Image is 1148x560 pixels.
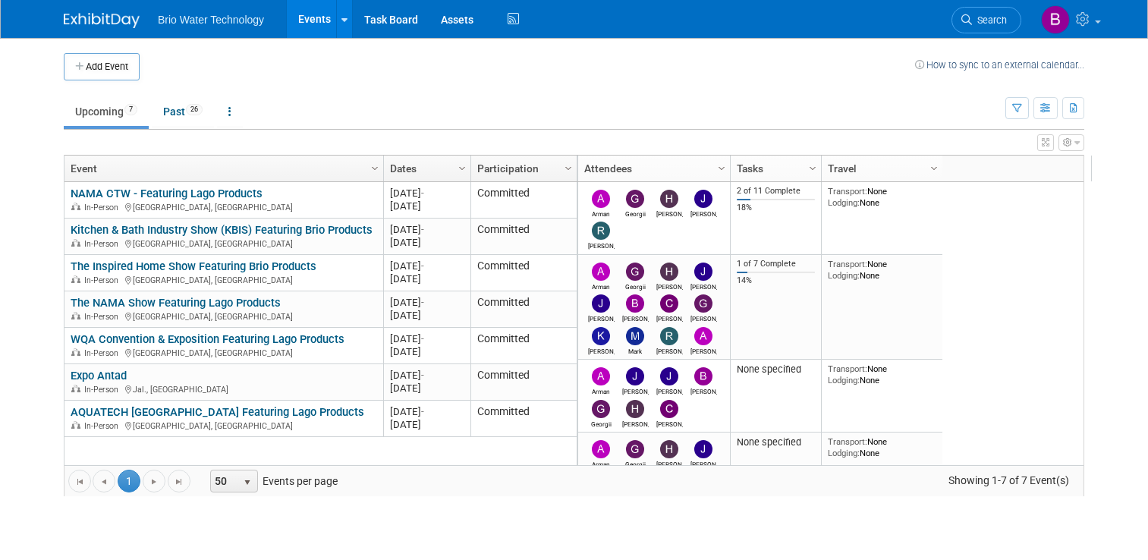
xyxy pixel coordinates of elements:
[592,327,610,345] img: Kimberly Alegria
[470,182,577,219] td: Committed
[656,385,683,395] div: James Park
[173,476,185,488] span: Go to the last page
[421,224,424,235] span: -
[690,458,717,468] div: James Kang
[369,162,381,175] span: Column Settings
[84,421,123,431] span: In-Person
[690,385,717,395] div: Brandye Gahagan
[71,369,127,382] a: Expo Antad
[588,208,615,218] div: Arman Melkonian
[622,345,649,355] div: Mark Melkonian
[828,363,937,385] div: None None
[690,208,717,218] div: James Kang
[71,421,80,429] img: In-Person Event
[828,436,867,447] span: Transport:
[470,364,577,401] td: Committed
[737,156,811,181] a: Tasks
[390,272,464,285] div: [DATE]
[714,156,731,178] a: Column Settings
[828,363,867,374] span: Transport:
[588,458,615,468] div: Arman Melkonian
[660,190,678,208] img: Harry Mesak
[694,327,712,345] img: Angela Moyano
[71,260,316,273] a: The Inspired Home Show Featuring Brio Products
[626,263,644,281] img: Georgii Tsatrian
[470,219,577,255] td: Committed
[71,200,376,213] div: [GEOGRAPHIC_DATA], [GEOGRAPHIC_DATA]
[191,470,353,492] span: Events per page
[660,400,678,418] img: Cynthia Mendoza
[71,419,376,432] div: [GEOGRAPHIC_DATA], [GEOGRAPHIC_DATA]
[926,156,943,178] a: Column Settings
[694,190,712,208] img: James Kang
[84,385,123,395] span: In-Person
[805,156,822,178] a: Column Settings
[390,332,464,345] div: [DATE]
[68,470,91,492] a: Go to the first page
[656,345,683,355] div: Ryan McMillin
[186,104,203,115] span: 26
[390,405,464,418] div: [DATE]
[660,440,678,458] img: Harry Mesak
[390,260,464,272] div: [DATE]
[71,203,80,210] img: In-Person Event
[656,281,683,291] div: Harry Mesak
[421,187,424,199] span: -
[421,333,424,344] span: -
[367,156,384,178] a: Column Settings
[828,186,867,197] span: Transport:
[694,440,712,458] img: James Kang
[737,436,816,448] div: None specified
[694,367,712,385] img: Brandye Gahagan
[421,297,424,308] span: -
[622,458,649,468] div: Georgii Tsatrian
[71,237,376,250] div: [GEOGRAPHIC_DATA], [GEOGRAPHIC_DATA]
[241,477,253,489] span: select
[690,281,717,291] div: James Kang
[421,260,424,272] span: -
[588,385,615,395] div: Arman Melkonian
[148,476,160,488] span: Go to the next page
[152,97,214,126] a: Past26
[71,273,376,286] div: [GEOGRAPHIC_DATA], [GEOGRAPHIC_DATA]
[660,327,678,345] img: Ryan McMillin
[64,13,140,28] img: ExhibitDay
[168,470,190,492] a: Go to the last page
[626,400,644,418] img: Harry Mesak
[470,291,577,328] td: Committed
[951,7,1021,33] a: Search
[124,104,137,115] span: 7
[390,156,461,181] a: Dates
[828,259,867,269] span: Transport:
[390,309,464,322] div: [DATE]
[828,270,860,281] span: Lodging:
[421,406,424,417] span: -
[84,348,123,358] span: In-Person
[592,263,610,281] img: Arman Melkonian
[584,156,720,181] a: Attendees
[626,327,644,345] img: Mark Melkonian
[64,97,149,126] a: Upcoming7
[828,259,937,281] div: None None
[477,156,567,181] a: Participation
[807,162,819,175] span: Column Settings
[71,382,376,395] div: Jal., [GEOGRAPHIC_DATA]
[656,458,683,468] div: Harry Mesak
[71,332,344,346] a: WQA Convention & Exposition Featuring Lago Products
[626,367,644,385] img: James Kang
[71,348,80,356] img: In-Person Event
[470,328,577,364] td: Committed
[390,382,464,395] div: [DATE]
[562,162,574,175] span: Column Settings
[737,203,816,213] div: 18%
[71,187,263,200] a: NAMA CTW - Featuring Lago Products
[456,162,468,175] span: Column Settings
[390,187,464,200] div: [DATE]
[626,190,644,208] img: Georgii Tsatrian
[935,470,1084,491] span: Showing 1-7 of 7 Event(s)
[390,345,464,358] div: [DATE]
[592,222,610,240] img: Ryan McMillin
[622,281,649,291] div: Georgii Tsatrian
[626,294,644,313] img: Brandye Gahagan
[84,275,123,285] span: In-Person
